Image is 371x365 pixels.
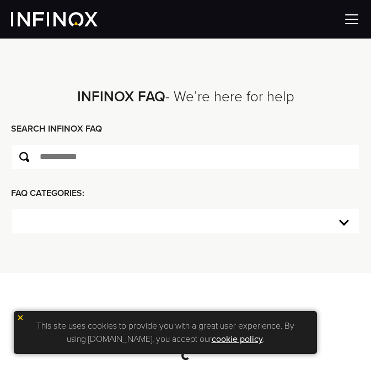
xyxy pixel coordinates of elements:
[19,317,311,348] p: This site uses cookies to provide you with a great user experience. By using [DOMAIN_NAME], you a...
[17,314,24,322] img: yellow close icon
[77,88,165,105] strong: INFINOX FAQ
[11,188,84,199] strong: FAQ categories:
[11,123,102,134] strong: SEARCH INFINOX FAQ
[11,88,360,106] h2: - We’re here for help
[212,334,263,345] a: cookie policy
